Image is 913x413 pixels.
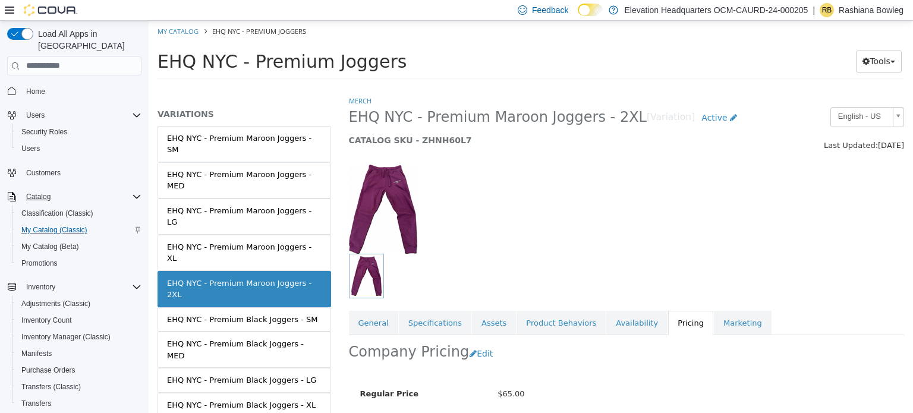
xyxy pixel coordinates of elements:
span: Adjustments (Classic) [17,297,141,311]
span: Dark Mode [578,16,578,17]
div: EHQ NYC - Premium Maroon Joggers - XL [18,220,173,244]
a: Pricing [520,290,565,315]
span: Load All Apps in [GEOGRAPHIC_DATA] [33,28,141,52]
span: Active [553,92,578,102]
a: Merch [200,75,223,84]
button: Promotions [12,255,146,272]
a: Promotions [17,256,62,270]
span: English - US [682,87,739,105]
p: Elevation Headquarters OCM-CAURD-24-000205 [624,3,808,17]
div: EHQ NYC - Premium Maroon Joggers - SM [18,112,173,135]
a: Security Roles [17,125,72,139]
span: Users [17,141,141,156]
button: Inventory Manager (Classic) [12,329,146,345]
a: Manifests [17,346,56,361]
span: Transfers [17,396,141,411]
a: Transfers [17,396,56,411]
span: Promotions [21,258,58,268]
div: Rashiana Bowleg [820,3,834,17]
a: Assets [323,290,367,315]
div: EHQ NYC - Premium Black Joggers - MED [18,317,173,341]
span: Transfers (Classic) [17,380,141,394]
span: EHQ NYC - Premium Joggers [64,6,158,15]
span: Security Roles [21,127,67,137]
span: Inventory Count [17,313,141,327]
span: Inventory [26,282,55,292]
button: Inventory Count [12,312,146,329]
button: Inventory [2,279,146,295]
span: Catalog [21,190,141,204]
span: Classification (Classic) [21,209,93,218]
div: EHQ NYC - Premium Maroon Joggers - MED [18,148,173,171]
button: Inventory [21,280,60,294]
span: My Catalog (Beta) [21,242,79,251]
div: EHQ NYC - Premium Black Joggers - LG [18,354,168,365]
div: EHQ NYC - Premium Black Joggers - XL [18,379,167,390]
input: Dark Mode [578,4,603,16]
span: Customers [21,165,141,180]
span: Security Roles [17,125,141,139]
a: Users [17,141,45,156]
span: Home [21,84,141,99]
span: Home [26,87,45,96]
a: Availability [458,290,519,315]
span: $65.00 [349,368,376,377]
span: Adjustments (Classic) [21,299,90,308]
span: Inventory Manager (Classic) [17,330,141,344]
span: My Catalog (Classic) [21,225,87,235]
button: Users [12,140,146,157]
span: My Catalog (Beta) [17,239,141,254]
button: Home [2,83,146,100]
img: 150 [200,144,269,233]
span: [DATE] [729,120,755,129]
span: Transfers (Classic) [21,382,81,392]
button: Edit [320,322,351,344]
span: Feedback [532,4,568,16]
span: Inventory Manager (Classic) [21,332,111,342]
a: Purchase Orders [17,363,80,377]
a: Inventory Manager (Classic) [17,330,115,344]
button: Purchase Orders [12,362,146,379]
span: Transfers [21,399,51,408]
button: Adjustments (Classic) [12,295,146,312]
small: [Variation] [498,92,546,102]
a: Transfers (Classic) [17,380,86,394]
img: Cova [24,4,77,16]
button: Security Roles [12,124,146,140]
a: Specifications [250,290,323,315]
span: Inventory [21,280,141,294]
span: Catalog [26,192,51,201]
span: Users [26,111,45,120]
p: Rashiana Bowleg [839,3,903,17]
span: Last Updated: [675,120,729,129]
span: Purchase Orders [17,363,141,377]
button: Transfers (Classic) [12,379,146,395]
button: My Catalog (Classic) [12,222,146,238]
a: My Catalog (Classic) [17,223,92,237]
button: Tools [707,30,753,52]
button: My Catalog (Beta) [12,238,146,255]
span: EHQ NYC - Premium Maroon Joggers - 2XL [200,87,498,106]
button: Users [21,108,49,122]
span: RB [822,3,832,17]
div: EHQ NYC - Premium Maroon Joggers - 2XL [18,257,173,280]
span: Inventory Count [21,316,72,325]
span: Manifests [21,349,52,358]
button: Customers [2,164,146,181]
a: Home [21,84,50,99]
div: EHQ NYC - Premium Black Joggers - SM [18,293,169,305]
span: Manifests [17,346,141,361]
span: Users [21,108,141,122]
h5: VARIATIONS [9,88,182,99]
button: Classification (Classic) [12,205,146,222]
h5: CATALOG SKU - ZHNH60L7 [200,114,612,125]
a: My Catalog (Beta) [17,239,84,254]
button: Manifests [12,345,146,362]
a: My Catalog [9,6,50,15]
h2: Company Pricing [200,322,321,341]
a: Marketing [565,290,623,315]
span: Purchase Orders [21,365,75,375]
span: Customers [26,168,61,178]
a: Customers [21,166,65,180]
button: Catalog [21,190,55,204]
